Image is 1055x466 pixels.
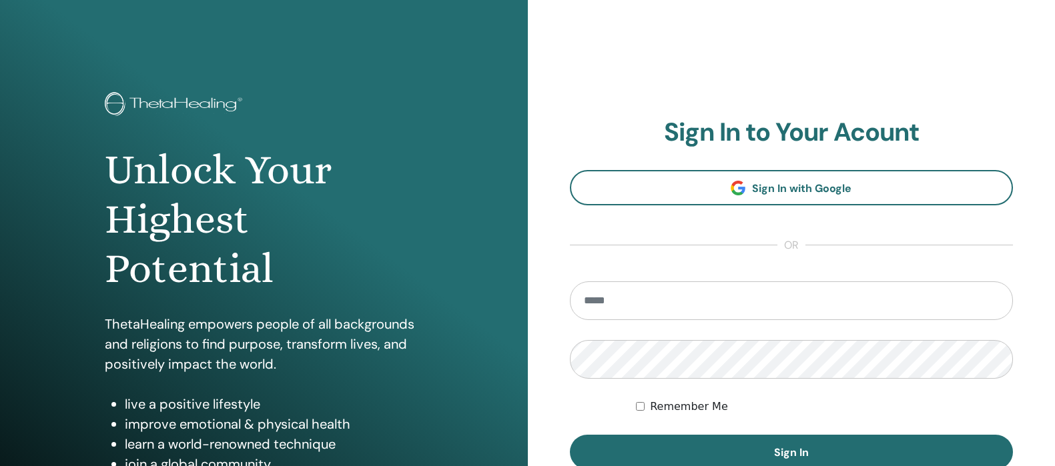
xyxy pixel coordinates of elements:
[105,314,423,374] p: ThetaHealing empowers people of all backgrounds and religions to find purpose, transform lives, a...
[125,394,423,414] li: live a positive lifestyle
[570,117,1014,148] h2: Sign In to Your Acount
[636,399,1013,415] div: Keep me authenticated indefinitely or until I manually logout
[570,170,1014,205] a: Sign In with Google
[777,237,805,253] span: or
[125,434,423,454] li: learn a world-renowned technique
[752,181,851,195] span: Sign In with Google
[774,445,809,459] span: Sign In
[105,145,423,294] h1: Unlock Your Highest Potential
[650,399,728,415] label: Remember Me
[125,414,423,434] li: improve emotional & physical health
